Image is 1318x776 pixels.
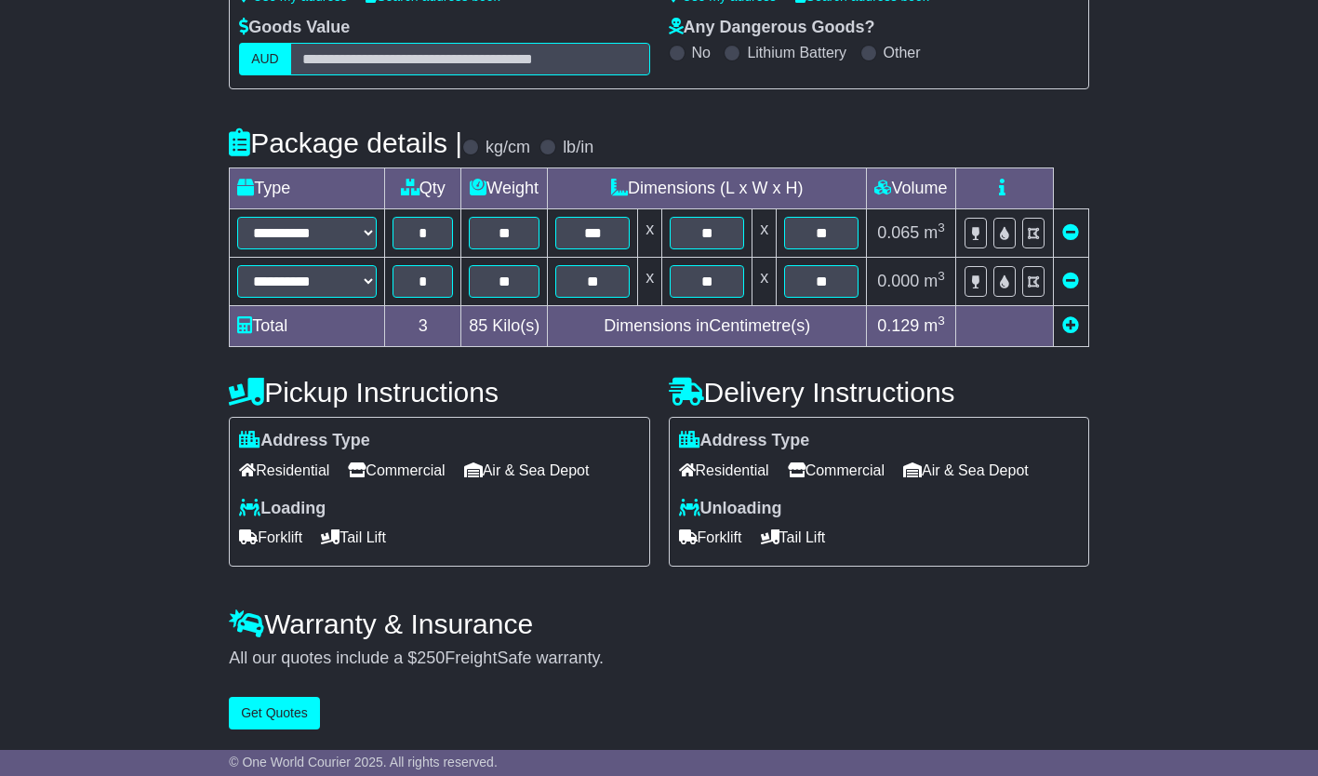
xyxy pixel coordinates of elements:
[239,456,329,485] span: Residential
[679,523,742,552] span: Forklift
[239,499,326,519] label: Loading
[486,138,530,158] label: kg/cm
[229,609,1089,639] h4: Warranty & Insurance
[752,209,777,258] td: x
[548,306,867,347] td: Dimensions in Centimetre(s)
[230,168,385,209] td: Type
[461,306,548,347] td: Kilo(s)
[877,223,919,242] span: 0.065
[229,377,649,408] h4: Pickup Instructions
[761,523,826,552] span: Tail Lift
[563,138,593,158] label: lb/in
[548,168,867,209] td: Dimensions (L x W x H)
[239,431,370,451] label: Address Type
[1062,272,1079,290] a: Remove this item
[469,316,487,335] span: 85
[938,221,945,234] sup: 3
[321,523,386,552] span: Tail Lift
[1062,223,1079,242] a: Remove this item
[924,272,945,290] span: m
[877,316,919,335] span: 0.129
[229,697,320,729] button: Get Quotes
[752,258,777,306] td: x
[669,18,875,38] label: Any Dangerous Goods?
[385,306,461,347] td: 3
[924,316,945,335] span: m
[239,523,302,552] span: Forklift
[903,456,1029,485] span: Air & Sea Depot
[788,456,885,485] span: Commercial
[938,314,945,328] sup: 3
[669,377,1089,408] h4: Delivery Instructions
[230,306,385,347] td: Total
[239,18,350,38] label: Goods Value
[461,168,548,209] td: Weight
[464,456,590,485] span: Air & Sea Depot
[239,43,291,75] label: AUD
[938,269,945,283] sup: 3
[1062,316,1079,335] a: Add new item
[417,649,445,667] span: 250
[679,431,810,451] label: Address Type
[385,168,461,209] td: Qty
[229,127,462,158] h4: Package details |
[679,499,782,519] label: Unloading
[747,44,846,61] label: Lithium Battery
[229,755,498,769] span: © One World Courier 2025. All rights reserved.
[884,44,921,61] label: Other
[229,649,1089,669] div: All our quotes include a $ FreightSafe warranty.
[348,456,445,485] span: Commercial
[867,168,956,209] td: Volume
[877,272,919,290] span: 0.000
[692,44,711,61] label: No
[679,456,769,485] span: Residential
[638,209,662,258] td: x
[638,258,662,306] td: x
[924,223,945,242] span: m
